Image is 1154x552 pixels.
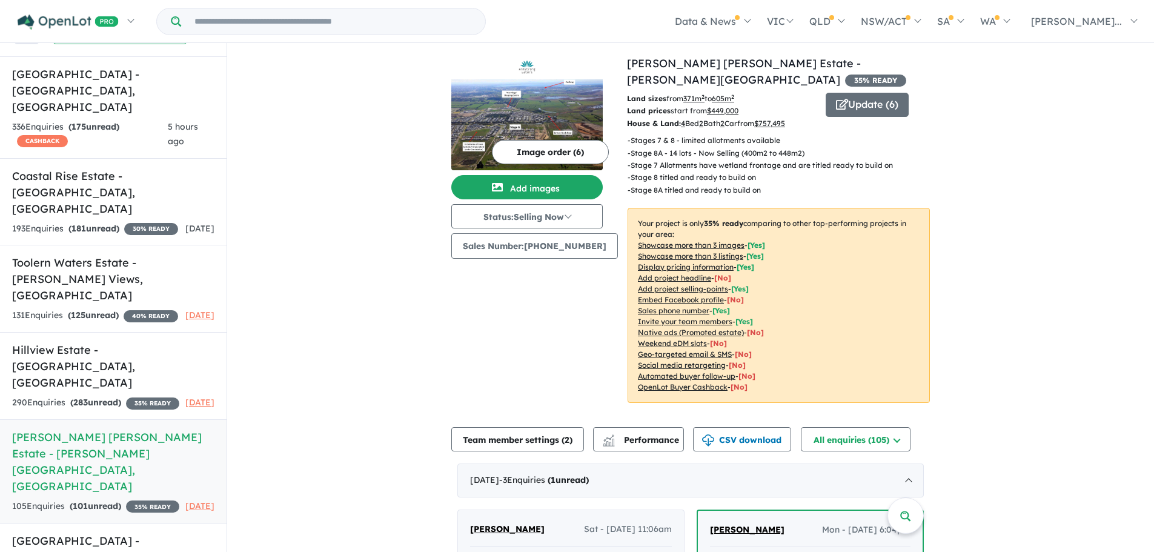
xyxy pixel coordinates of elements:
sup: 2 [701,93,705,100]
h5: [GEOGRAPHIC_DATA] - [GEOGRAPHIC_DATA] , [GEOGRAPHIC_DATA] [12,66,214,115]
div: 290 Enquir ies [12,396,179,410]
span: [ Yes ] [746,251,764,261]
button: Status:Selling Now [451,204,603,228]
div: 193 Enquir ies [12,222,178,236]
u: Geo-targeted email & SMS [638,350,732,359]
input: Try estate name, suburb, builder or developer [184,8,483,35]
img: download icon [702,434,714,447]
u: 605 m [712,94,734,103]
u: Add project selling-points [638,284,728,293]
u: Embed Facebook profile [638,295,724,304]
b: Land sizes [627,94,666,103]
u: $ 757,495 [754,119,785,128]
u: Invite your team members [638,317,732,326]
p: from [627,93,817,105]
a: [PERSON_NAME] [470,522,545,537]
span: [DATE] [185,310,214,321]
p: - Stage 7 Allotments have wetland frontage and are titled ready to build on [628,159,903,171]
span: [ Yes ] [748,241,765,250]
span: [No] [731,382,748,391]
u: 2 [720,119,725,128]
b: 35 % ready [704,219,743,228]
div: 131 Enquir ies [12,308,178,323]
span: Performance [605,434,679,445]
button: Update (6) [826,93,909,117]
span: [DATE] [185,223,214,234]
strong: ( unread) [70,397,121,408]
u: Add project headline [638,273,711,282]
span: [No] [735,350,752,359]
span: [DATE] [185,500,214,511]
u: 371 m [683,94,705,103]
p: - Stage 8A - 14 lots - Now Selling (400m2 to 448m2) [628,147,903,159]
span: - 3 Enquir ies [499,474,589,485]
p: Bed Bath Car from [627,118,817,130]
span: to [705,94,734,103]
button: CSV download [693,427,791,451]
span: [No] [747,328,764,337]
span: [DATE] [185,397,214,408]
h5: [PERSON_NAME] [PERSON_NAME] Estate - [PERSON_NAME][GEOGRAPHIC_DATA] , [GEOGRAPHIC_DATA] [12,429,214,494]
span: 35 % READY [126,500,179,513]
button: Team member settings (2) [451,427,584,451]
strong: ( unread) [548,474,589,485]
img: Armstrong Waters Estate - Armstrong Creek [451,79,603,170]
span: [No] [710,339,727,348]
p: Your project is only comparing to other top-performing projects in your area: - - - - - - - - - -... [628,208,930,403]
span: [ Yes ] [735,317,753,326]
strong: ( unread) [68,121,119,132]
u: OpenLot Buyer Cashback [638,382,728,391]
strong: ( unread) [70,500,121,511]
sup: 2 [731,93,734,100]
u: Showcase more than 3 listings [638,251,743,261]
span: [No] [729,361,746,370]
span: [ Yes ] [731,284,749,293]
u: Native ads (Promoted estate) [638,328,744,337]
div: [DATE] [457,464,924,497]
span: 2 [565,434,569,445]
u: Showcase more than 3 images [638,241,744,250]
span: 35 % READY [126,397,179,410]
span: CASHBACK [17,135,68,147]
u: Social media retargeting [638,361,726,370]
p: - Stage 8A titled and ready to build on [628,184,903,196]
span: 35 % READY [845,75,906,87]
u: Weekend eDM slots [638,339,707,348]
u: 2 [699,119,703,128]
u: Display pricing information [638,262,734,271]
u: $ 449,000 [707,106,738,115]
b: Land prices [627,106,671,115]
u: 4 [681,119,685,128]
span: [ Yes ] [712,306,730,315]
p: - Stage 8 titled and ready to build on [628,171,903,184]
span: [PERSON_NAME] [710,524,784,535]
span: 101 [73,500,88,511]
button: Performance [593,427,684,451]
span: 125 [71,310,85,321]
p: - Stages 7 & 8 - limited allotments available [628,135,903,147]
span: 1 [551,474,555,485]
p: start from [627,105,817,117]
span: [PERSON_NAME]... [1031,15,1122,27]
span: 30 % READY [124,223,178,235]
img: line-chart.svg [603,434,614,441]
span: 5 hours ago [168,121,198,147]
div: 336 Enquir ies [12,120,168,149]
span: [ Yes ] [737,262,754,271]
h5: Coastal Rise Estate - [GEOGRAPHIC_DATA] , [GEOGRAPHIC_DATA] [12,168,214,217]
u: Automated buyer follow-up [638,371,735,381]
div: 105 Enquir ies [12,499,179,514]
span: [No] [738,371,755,381]
span: 283 [73,397,88,408]
button: All enquiries (105) [801,427,910,451]
span: [PERSON_NAME] [470,524,545,534]
img: Openlot PRO Logo White [18,15,119,30]
img: bar-chart.svg [603,439,615,447]
span: 40 % READY [124,310,178,322]
img: Armstrong Waters Estate - Armstrong Creek Logo [456,60,598,75]
h5: Toolern Waters Estate - [PERSON_NAME] Views , [GEOGRAPHIC_DATA] [12,254,214,304]
span: Mon - [DATE] 6:04pm [822,523,910,537]
span: 181 [71,223,86,234]
a: [PERSON_NAME] [PERSON_NAME] Estate - [PERSON_NAME][GEOGRAPHIC_DATA] [627,56,861,87]
button: Add images [451,175,603,199]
